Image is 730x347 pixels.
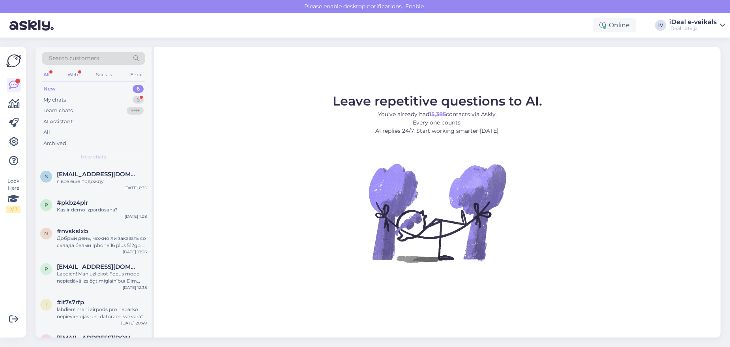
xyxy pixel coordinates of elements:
[593,18,636,32] div: Online
[333,110,542,135] p: You’ve already had contacts via Askly. Every one counts. AI replies 24/7. Start working smarter [...
[124,185,147,191] div: [DATE] 6:35
[57,306,147,320] div: labdien! mani airpods pro neparko nepievienojas dell datoram. vai varat kā palīdzēt, ja atnestu d...
[669,25,717,32] div: iDeal Latvija
[366,141,508,284] img: No Chat active
[57,199,88,206] span: #pkbz4plr
[655,20,666,31] div: IV
[123,285,147,290] div: [DATE] 12:38
[66,70,80,80] div: Web
[57,178,147,185] div: я все еще подожду
[403,3,426,10] span: Enable
[6,177,21,213] div: Look Here
[45,173,48,179] span: s
[43,118,73,126] div: AI Assistant
[121,320,147,326] div: [DATE] 20:49
[125,213,147,219] div: [DATE] 1:08
[6,206,21,213] div: 2 / 3
[133,85,144,93] div: 6
[43,128,50,136] div: All
[44,230,48,236] span: n
[57,171,139,178] span: sokolovaelina1943@gmail.com
[333,93,542,109] span: Leave repetitive questions to AI.
[669,19,717,25] div: iDeal e-veikals
[43,140,66,147] div: Archived
[133,96,144,104] div: 6
[43,107,73,115] div: Team chats
[57,228,88,235] span: #nvskslxb
[123,249,147,255] div: [DATE] 19:26
[57,263,139,270] span: patricijawin@gmail.com
[669,19,725,32] a: iDeal e-veikalsiDeal Latvija
[57,270,147,285] div: Labdien! Man uzliekot Focus mode nepiedāvā izslēgt miglainību( Dim lock blur) miega fokusā un kā ...
[129,70,145,80] div: Email
[429,111,446,118] b: 15,385
[57,235,147,249] div: Добрый день, можно ли заказать со склада белый Iphone 16 plus 512gb, чтоб он пришел в [GEOGRAPHIC...
[43,85,56,93] div: New
[94,70,114,80] div: Socials
[42,70,51,80] div: All
[45,202,48,208] span: p
[45,302,47,307] span: i
[81,153,106,160] span: New chats
[43,96,66,104] div: My chats
[127,107,144,115] div: 99+
[49,54,99,62] span: Search customers
[57,334,139,341] span: laura.neilande10@inbox.lv
[57,206,147,213] div: Kas ir demo izpardosana?
[6,53,21,68] img: Askly Logo
[57,299,84,306] span: #it7s7rfp
[45,337,48,343] span: l
[45,266,48,272] span: p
